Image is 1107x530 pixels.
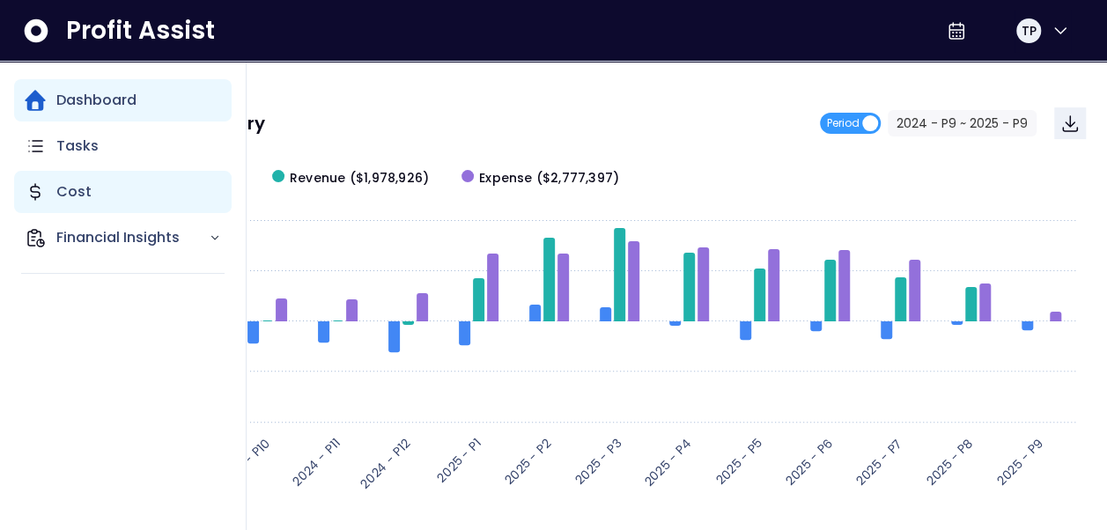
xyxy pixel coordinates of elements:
p: Cost [56,181,92,202]
text: 2025 - P1 [433,434,485,486]
button: Download [1054,107,1086,139]
text: 2025 - P2 [501,434,555,488]
button: 2024 - P9 ~ 2025 - P9 [888,110,1037,136]
text: 2025 - P6 [781,434,836,489]
text: 2024 - P11 [289,434,344,490]
span: Revenue ($1,978,926) [290,169,429,188]
text: 2024 - P12 [357,434,415,492]
p: Tasks [56,136,99,157]
span: TP [1021,22,1036,40]
p: Financial Insights [56,227,209,248]
text: 2025 - P7 [852,434,906,489]
span: Expense ($2,777,397) [479,169,619,188]
text: 2025 - P3 [571,434,624,488]
span: Period [827,113,860,134]
span: Profit Assist [66,15,215,47]
text: 2025 - P5 [712,434,765,488]
p: Dashboard [56,90,137,111]
text: 2025 - P4 [640,434,696,490]
text: 2025 - P9 [993,434,1047,489]
text: 2025 - P8 [922,434,977,489]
